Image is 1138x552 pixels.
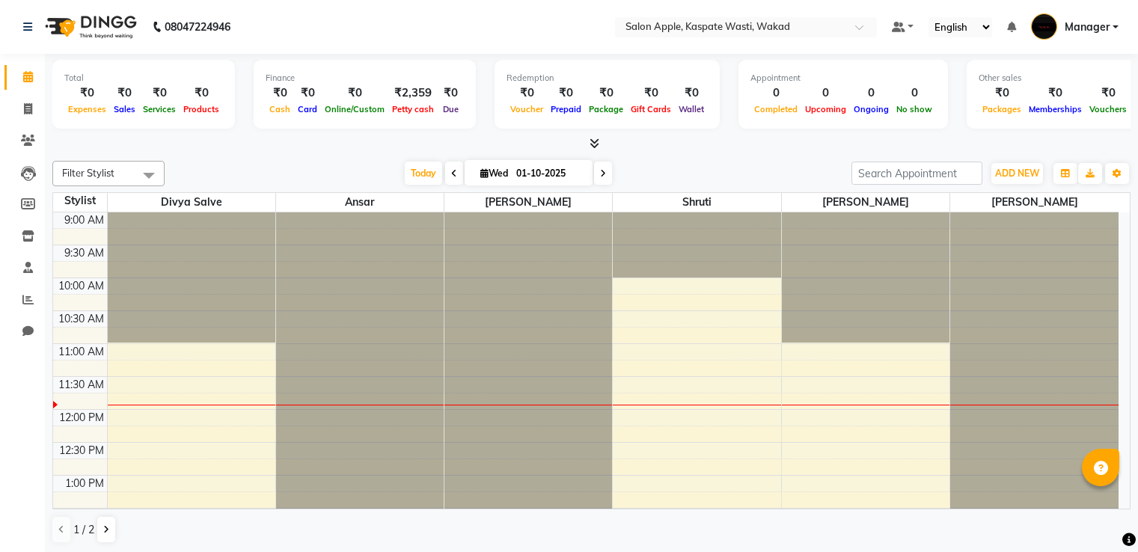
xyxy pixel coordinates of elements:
span: Card [294,104,321,114]
b: 08047224946 [165,6,230,48]
div: 1:30 PM [62,509,107,524]
span: Manager [1065,19,1110,35]
div: ₹0 [1086,85,1131,102]
span: Prepaid [547,104,585,114]
img: logo [38,6,141,48]
span: Cash [266,104,294,114]
span: Ansar [276,193,444,212]
div: Finance [266,72,464,85]
span: Ongoing [850,104,893,114]
div: ₹0 [64,85,110,102]
span: Divya salve [108,193,275,212]
div: 12:00 PM [56,410,107,426]
div: ₹0 [110,85,139,102]
div: Total [64,72,223,85]
div: 9:30 AM [61,245,107,261]
div: ₹0 [1025,85,1086,102]
span: 1 / 2 [73,522,94,538]
span: No show [893,104,936,114]
div: ₹0 [321,85,388,102]
span: Services [139,104,180,114]
span: Sales [110,104,139,114]
input: 2025-10-01 [512,162,587,185]
span: Wallet [675,104,708,114]
div: Redemption [507,72,708,85]
button: ADD NEW [991,163,1043,184]
div: ₹0 [627,85,675,102]
span: Petty cash [388,104,438,114]
div: ₹0 [675,85,708,102]
div: 10:30 AM [55,311,107,327]
div: 9:00 AM [61,212,107,228]
div: ₹2,359 [388,85,438,102]
div: Stylist [53,193,107,209]
div: ₹0 [180,85,223,102]
span: Vouchers [1086,104,1131,114]
span: Upcoming [801,104,850,114]
span: Memberships [1025,104,1086,114]
input: Search Appointment [851,162,982,185]
div: ₹0 [294,85,321,102]
div: 0 [750,85,801,102]
span: Package [585,104,627,114]
span: Gift Cards [627,104,675,114]
iframe: chat widget [1075,492,1123,537]
span: Products [180,104,223,114]
span: Completed [750,104,801,114]
div: ₹0 [585,85,627,102]
span: [PERSON_NAME] [782,193,949,212]
span: Voucher [507,104,547,114]
div: 11:30 AM [55,377,107,393]
div: 0 [893,85,936,102]
img: Manager [1031,13,1057,40]
span: Shruti [613,193,780,212]
div: 11:00 AM [55,344,107,360]
span: [PERSON_NAME] [444,193,612,212]
div: Appointment [750,72,936,85]
div: ₹0 [139,85,180,102]
div: 0 [850,85,893,102]
div: ₹0 [979,85,1025,102]
span: [PERSON_NAME] [950,193,1119,212]
span: Wed [477,168,512,179]
div: 1:00 PM [62,476,107,491]
div: 12:30 PM [56,443,107,459]
span: Expenses [64,104,110,114]
div: ₹0 [438,85,464,102]
div: ₹0 [507,85,547,102]
span: Today [405,162,442,185]
div: 10:00 AM [55,278,107,294]
span: Filter Stylist [62,167,114,179]
div: 0 [801,85,850,102]
span: ADD NEW [995,168,1039,179]
div: ₹0 [547,85,585,102]
span: Packages [979,104,1025,114]
span: Due [439,104,462,114]
span: Online/Custom [321,104,388,114]
div: ₹0 [266,85,294,102]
